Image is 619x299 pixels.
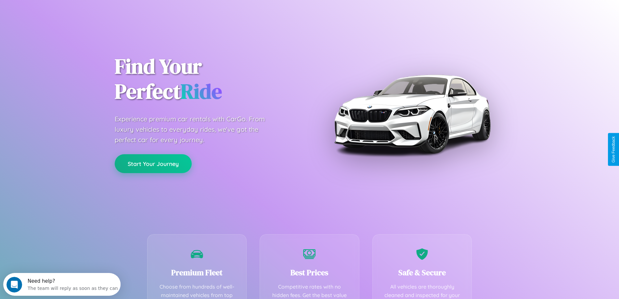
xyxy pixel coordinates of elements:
div: Need help? [24,6,115,11]
button: Start Your Journey [115,154,192,173]
p: Experience premium car rentals with CarGo. From luxury vehicles to everyday rides, we've got the ... [115,114,277,145]
div: Open Intercom Messenger [3,3,121,20]
iframe: Intercom live chat [6,277,22,292]
h3: Best Prices [270,267,349,278]
iframe: Intercom live chat discovery launcher [3,273,121,296]
img: Premium BMW car rental vehicle [331,33,493,195]
h1: Find Your Perfect [115,54,300,104]
div: The team will reply as soon as they can [24,11,115,18]
h3: Safe & Secure [382,267,462,278]
span: Ride [181,77,222,105]
div: Give Feedback [611,136,616,163]
h3: Premium Fleet [157,267,237,278]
